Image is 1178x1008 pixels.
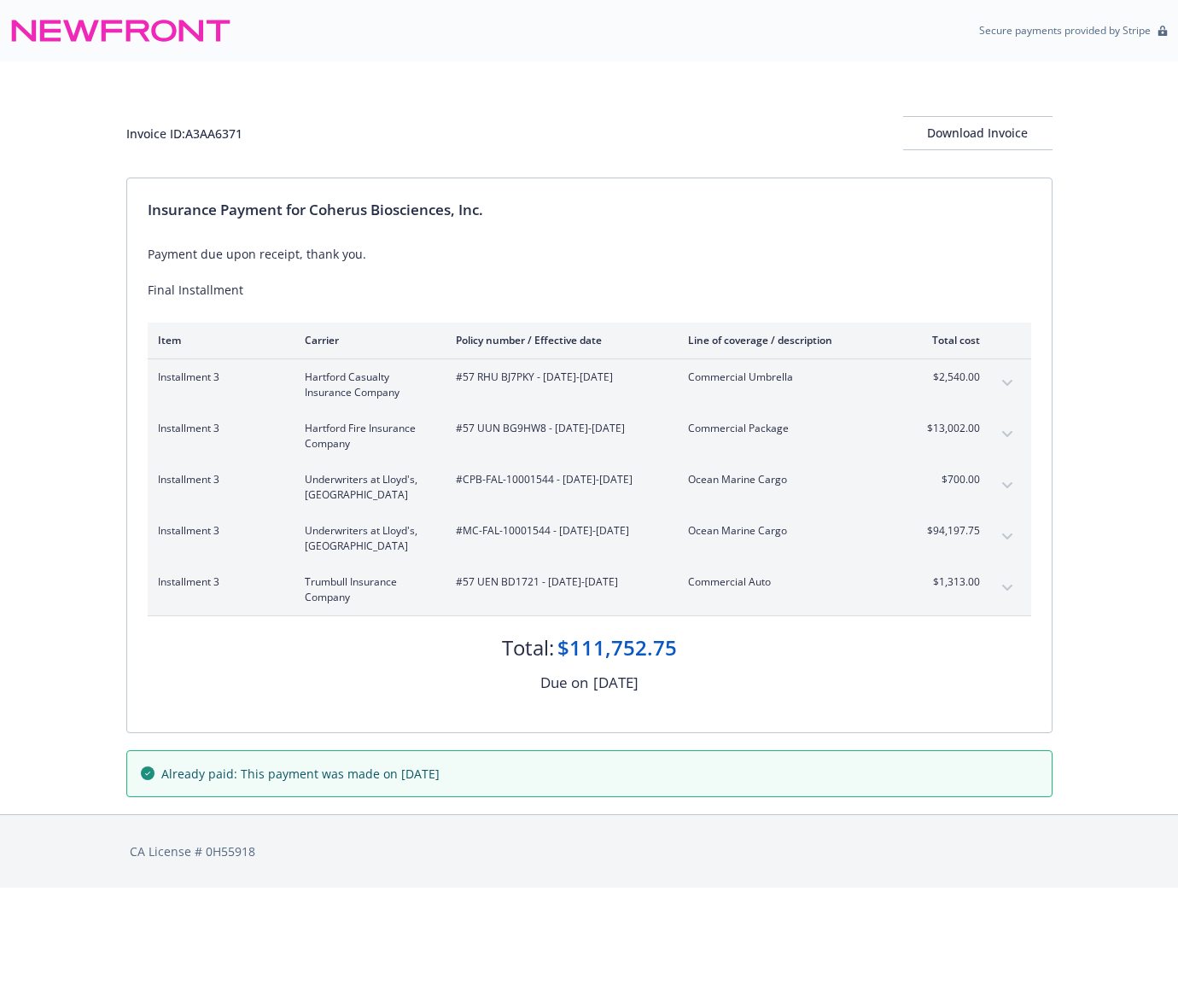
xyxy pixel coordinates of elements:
span: Hartford Casualty Insurance Company [305,370,429,400]
span: Trumbull Insurance Company [305,574,429,605]
div: Item [158,333,277,347]
span: $13,002.00 [916,421,980,436]
div: Installment 3Hartford Casualty Insurance Company#57 RHU BJ7PKY - [DATE]-[DATE]Commercial Umbrella... [148,359,1031,411]
span: Hartford Fire Insurance Company [305,421,429,452]
span: Ocean Marine Cargo [688,472,889,487]
span: Commercial Umbrella [688,370,889,385]
span: #57 UUN BG9HW8 - [DATE]-[DATE] [456,421,661,436]
button: Download Invoice [903,116,1053,150]
span: Commercial Package [688,421,889,436]
span: Underwriters at Lloyd's, [GEOGRAPHIC_DATA] [305,523,429,554]
span: Underwriters at Lloyd's, [GEOGRAPHIC_DATA] [305,472,429,503]
div: Policy number / Effective date [456,333,661,347]
span: Installment 3 [158,523,277,539]
span: Installment 3 [158,370,277,385]
div: Installment 3Underwriters at Lloyd's, [GEOGRAPHIC_DATA]#MC-FAL-10001544 - [DATE]-[DATE]Ocean Mari... [148,513,1031,564]
div: CA License # 0H55918 [130,842,1049,860]
div: Insurance Payment for Coherus Biosciences, Inc. [148,199,1031,221]
span: $700.00 [916,472,980,487]
span: Ocean Marine Cargo [688,523,889,539]
div: Total cost [916,333,980,347]
div: Payment due upon receipt, thank you. Final Installment [148,245,1031,299]
div: Download Invoice [903,117,1053,149]
div: Installment 3Underwriters at Lloyd's, [GEOGRAPHIC_DATA]#CPB-FAL-10001544 - [DATE]-[DATE]Ocean Mar... [148,462,1031,513]
span: #CPB-FAL-10001544 - [DATE]-[DATE] [456,472,661,487]
button: expand content [994,472,1021,499]
p: Secure payments provided by Stripe [979,23,1151,38]
div: Installment 3Trumbull Insurance Company#57 UEN BD1721 - [DATE]-[DATE]Commercial Auto$1,313.00expa... [148,564,1031,615]
div: Line of coverage / description [688,333,889,347]
span: #57 UEN BD1721 - [DATE]-[DATE] [456,574,661,590]
span: Commercial Auto [688,574,889,590]
span: $2,540.00 [916,370,980,385]
div: [DATE] [593,672,639,694]
span: $94,197.75 [916,523,980,539]
div: Total: [502,633,554,662]
button: expand content [994,574,1021,602]
span: $1,313.00 [916,574,980,590]
span: Installment 3 [158,574,277,590]
div: Installment 3Hartford Fire Insurance Company#57 UUN BG9HW8 - [DATE]-[DATE]Commercial Package$13,0... [148,411,1031,462]
button: expand content [994,370,1021,397]
span: #MC-FAL-10001544 - [DATE]-[DATE] [456,523,661,539]
span: Already paid: This payment was made on [DATE] [161,765,440,783]
span: Installment 3 [158,421,277,436]
div: Carrier [305,333,429,347]
span: Installment 3 [158,472,277,487]
div: Due on [540,672,588,694]
div: $111,752.75 [557,633,677,662]
button: expand content [994,421,1021,448]
button: expand content [994,523,1021,551]
span: #57 RHU BJ7PKY - [DATE]-[DATE] [456,370,661,385]
div: Invoice ID: A3AA6371 [126,125,242,143]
